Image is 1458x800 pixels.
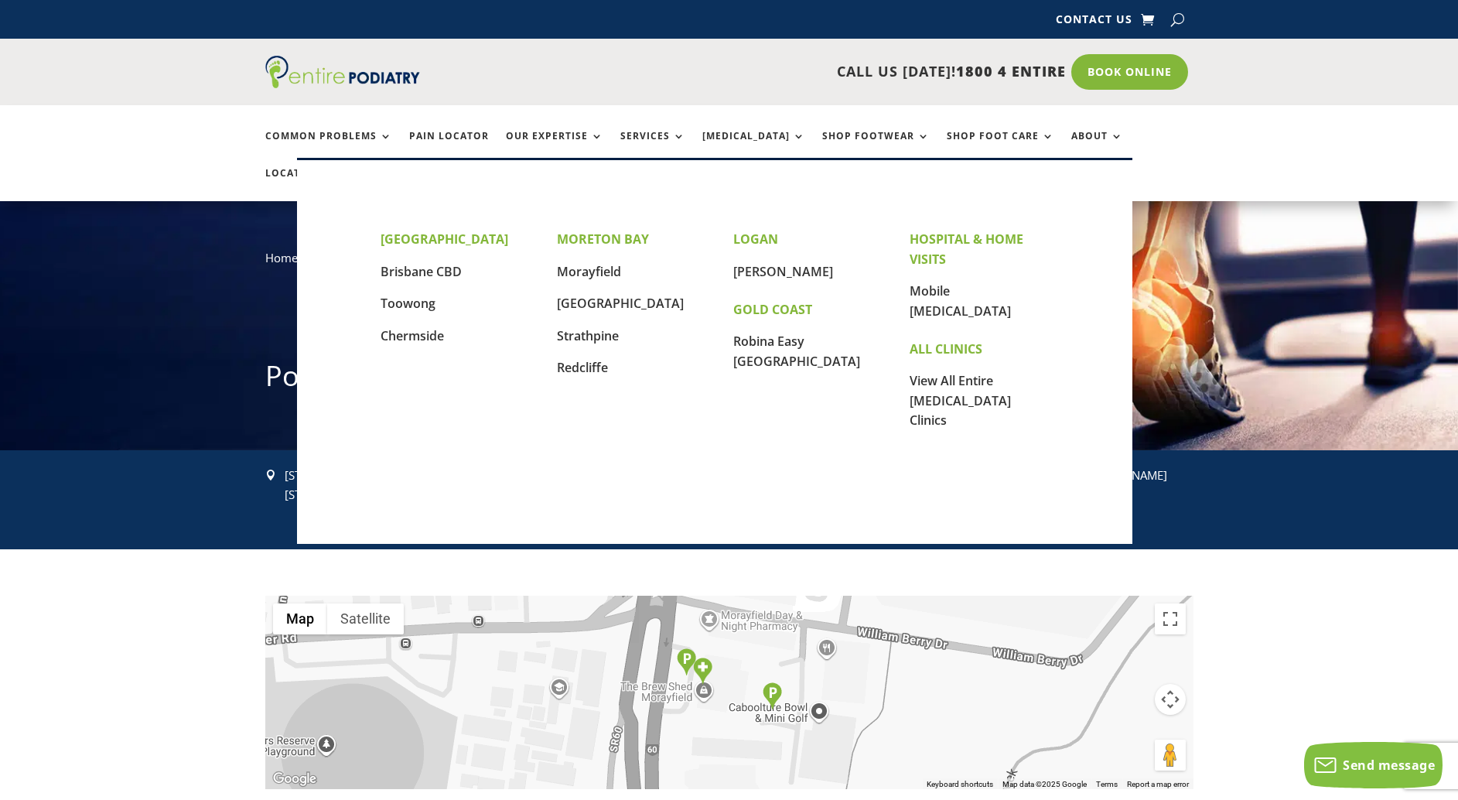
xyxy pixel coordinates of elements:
[557,327,619,344] a: Strathpine
[273,603,327,634] button: Show street map
[269,769,320,789] img: Google
[265,168,343,201] a: Locations
[327,603,404,634] button: Show satellite imagery
[265,131,392,164] a: Common Problems
[557,231,649,248] strong: MORETON BAY
[927,779,993,790] button: Keyboard shortcuts
[265,357,1193,403] h1: Podiatrist [PERSON_NAME]
[409,131,489,164] a: Pain Locator
[1343,757,1435,774] span: Send message
[1056,14,1132,31] a: Contact Us
[1096,780,1118,788] a: Terms
[910,231,1023,268] strong: HOSPITAL & HOME VISITS
[506,131,603,164] a: Our Expertise
[733,263,833,280] a: [PERSON_NAME]
[480,62,1066,82] p: CALL US [DATE]!
[1071,131,1123,164] a: About
[1155,684,1186,715] button: Map camera controls
[557,295,684,312] a: [GEOGRAPHIC_DATA]
[265,56,420,88] img: logo (1)
[956,62,1066,80] span: 1800 4 ENTIRE
[557,359,608,376] a: Redcliffe
[381,295,435,312] a: Toowong
[620,131,685,164] a: Services
[265,470,276,480] span: 
[265,248,1193,279] nav: breadcrumb
[269,769,320,789] a: Open this area in Google Maps (opens a new window)
[265,76,420,91] a: Entire Podiatry
[1304,742,1443,788] button: Send message
[733,333,860,370] a: Robina Easy [GEOGRAPHIC_DATA]
[733,231,778,248] strong: LOGAN
[1071,54,1188,90] a: Book Online
[1002,780,1087,788] span: Map data ©2025 Google
[1127,780,1189,788] a: Report a map error
[265,250,298,265] a: Home
[733,301,812,318] strong: GOLD COAST
[677,648,696,675] div: Parking
[910,372,1011,429] a: View All Entire [MEDICAL_DATA] Clinics
[557,263,621,280] a: Morayfield
[947,131,1054,164] a: Shop Foot Care
[285,466,483,505] p: [STREET_ADDRESS], [STREET_ADDRESS]
[381,263,462,280] a: Brisbane CBD
[381,327,444,344] a: Chermside
[381,231,508,248] strong: [GEOGRAPHIC_DATA]
[910,282,1011,320] a: Mobile [MEDICAL_DATA]
[693,658,712,685] div: Clinic
[702,131,805,164] a: [MEDICAL_DATA]
[1155,740,1186,771] button: Drag Pegman onto the map to open Street View
[822,131,930,164] a: Shop Footwear
[910,340,982,357] strong: ALL CLINICS
[763,682,782,709] div: Parking - Back of Building
[1155,603,1186,634] button: Toggle fullscreen view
